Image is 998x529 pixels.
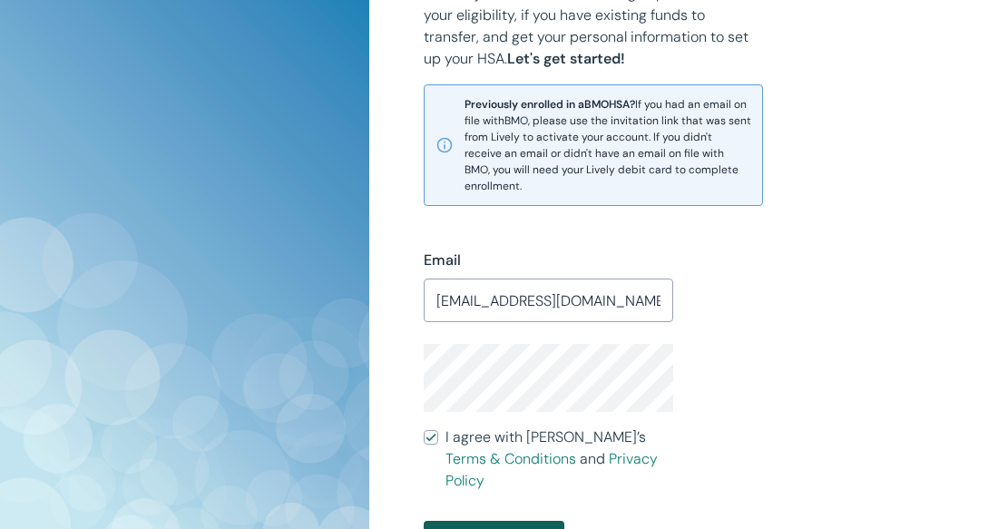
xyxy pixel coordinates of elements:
[445,449,576,468] a: Terms & Conditions
[465,96,751,194] span: If you had an email on file with BMO , please use the invitation link that was sent from Lively t...
[445,426,673,492] span: I agree with [PERSON_NAME]’s and
[507,49,625,68] strong: Let's get started!
[465,97,635,112] strong: Previously enrolled in a BMO HSA?
[424,250,461,271] label: Email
